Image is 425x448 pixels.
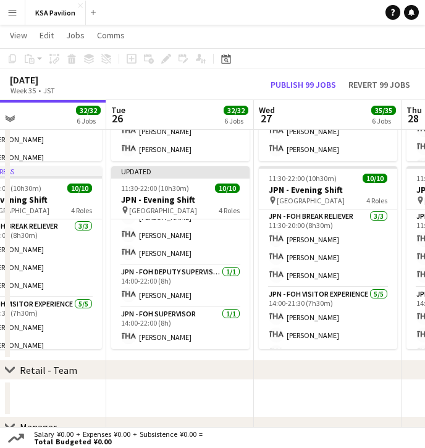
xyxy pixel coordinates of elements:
[111,166,250,349] app-job-card: Updated11:30-22:00 (10h30m)10/10JPN - Evening Shift [GEOGRAPHIC_DATA]4 Roles14:00-21:30 (7h30m)[P...
[5,27,32,43] a: View
[111,265,250,307] app-card-role: JPN - FOH Deputy Supervisor1/114:00-22:00 (8h)[PERSON_NAME]
[277,196,345,205] span: [GEOGRAPHIC_DATA]
[372,116,395,125] div: 6 Jobs
[10,74,83,86] div: [DATE]
[259,166,397,349] app-job-card: 11:30-22:00 (10h30m)10/10JPN - Evening Shift [GEOGRAPHIC_DATA]4 RolesJPN - FOH Break Reliever3/31...
[25,1,86,25] button: KSA Pavilion
[61,27,90,43] a: Jobs
[269,174,337,183] span: 11:30-22:00 (10h30m)
[224,116,248,125] div: 6 Jobs
[121,184,189,193] span: 11:30-22:00 (10h30m)
[266,78,341,91] button: Publish 99 jobs
[27,431,205,446] div: Salary ¥0.00 + Expenses ¥0.00 + Subsistence ¥0.00 =
[10,30,27,41] span: View
[371,106,396,115] span: 35/35
[363,174,387,183] span: 10/10
[406,104,422,116] span: Thu
[35,27,59,43] a: Edit
[219,206,240,215] span: 4 Roles
[257,111,275,125] span: 27
[111,194,250,205] h3: JPN - Evening Shift
[76,106,101,115] span: 32/32
[259,287,397,401] app-card-role: JPN - FOH Visitor Experience5/514:00-21:30 (7h30m)[PERSON_NAME][PERSON_NAME][PERSON_NAME]
[109,111,125,125] span: 26
[43,86,55,95] div: JST
[259,184,397,195] h3: JPN - Evening Shift
[129,206,197,215] span: [GEOGRAPHIC_DATA]
[40,30,54,41] span: Edit
[343,78,415,91] button: Revert 99 jobs
[111,166,250,176] div: Updated
[71,206,92,215] span: 4 Roles
[97,30,125,41] span: Comms
[215,184,240,193] span: 10/10
[20,364,77,376] div: Retail - Team
[111,307,250,349] app-card-role: JPN - FOH Supervisor1/114:00-22:00 (8h)[PERSON_NAME]
[77,116,100,125] div: 6 Jobs
[405,111,422,125] span: 28
[92,27,130,43] a: Comms
[366,196,387,205] span: 4 Roles
[259,209,397,287] app-card-role: JPN - FOH Break Reliever3/311:30-20:00 (8h30m)[PERSON_NAME][PERSON_NAME][PERSON_NAME]
[34,438,203,446] span: Total Budgeted ¥0.00
[111,104,125,116] span: Tue
[67,184,92,193] span: 10/10
[66,30,85,41] span: Jobs
[20,421,57,433] div: Manager
[224,106,248,115] span: 32/32
[7,86,38,95] span: Week 35
[259,104,275,116] span: Wed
